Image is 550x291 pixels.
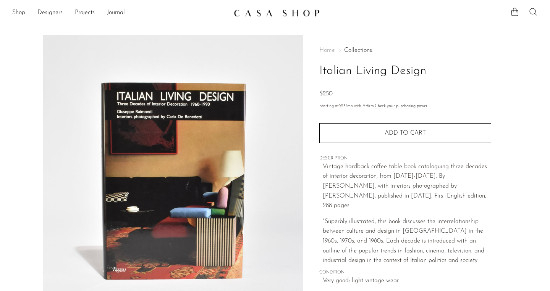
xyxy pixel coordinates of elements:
[323,162,491,211] p: Vintage hardback coffee table book cataloguing three decades of interior decoration, from [DATE]-...
[319,269,491,276] span: CONDITION
[344,47,372,53] a: Collections
[319,61,491,81] h1: Italian Living Design
[319,123,491,143] button: Add to cart
[12,6,228,19] nav: Desktop navigation
[12,8,25,18] a: Shop
[319,91,333,97] span: $250
[37,8,63,18] a: Designers
[12,6,228,19] ul: NEW HEADER MENU
[323,276,491,286] span: Very good; light vintage wear.
[319,47,491,53] nav: Breadcrumbs
[323,217,491,266] p: "Superbly illustrated, this book discusses the interrelationship between culture and design in [G...
[339,104,346,108] span: $23
[107,8,125,18] a: Journal
[385,130,426,136] span: Add to cart
[375,104,427,108] a: Check your purchasing power - Learn more about Affirm Financing (opens in modal)
[75,8,95,18] a: Projects
[319,103,491,110] p: Starting at /mo with Affirm.
[319,47,335,53] span: Home
[319,155,491,162] span: DESCRIPTION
